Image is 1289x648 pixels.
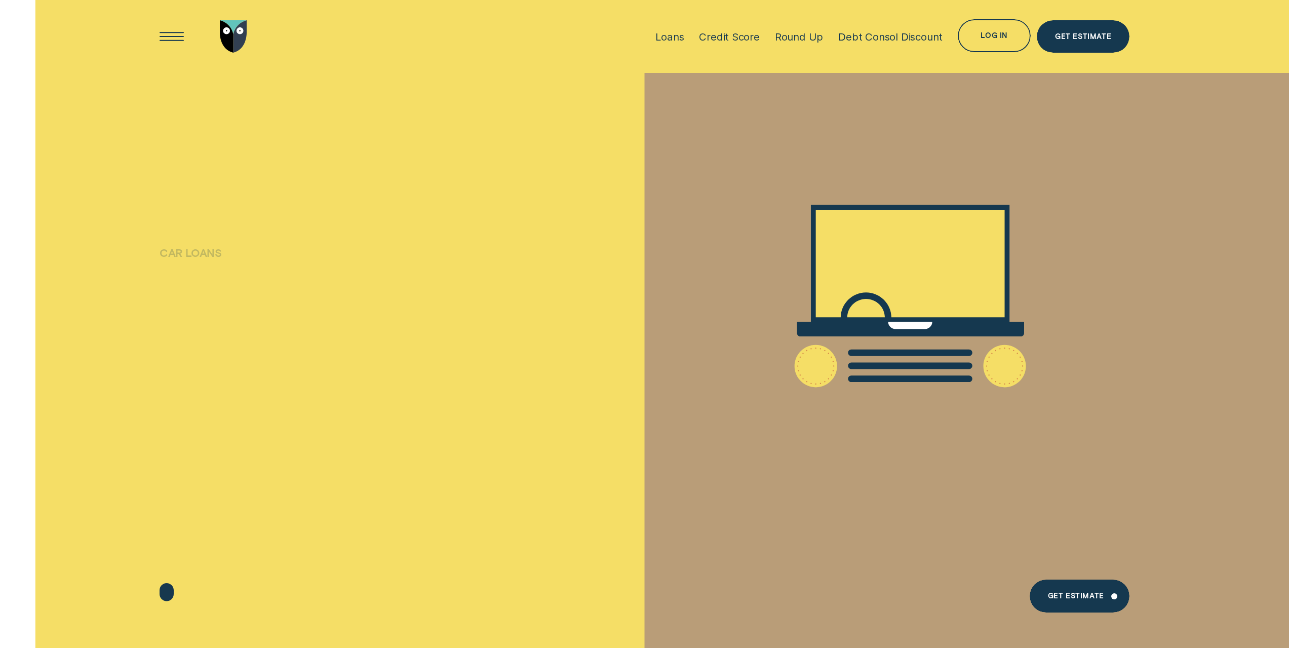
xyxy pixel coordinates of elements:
button: Open Menu [155,20,188,53]
button: Log in [958,19,1031,52]
a: Get Estimate [1037,20,1129,53]
div: Round Up [775,30,823,43]
a: Get Estimate [1030,580,1129,613]
div: Credit Score [699,30,760,43]
h1: Car loans [160,246,476,280]
div: Loans [655,30,684,43]
img: Wisr [220,20,247,53]
div: Debt Consol Discount [838,30,943,43]
h4: Get there faster [160,261,476,363]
